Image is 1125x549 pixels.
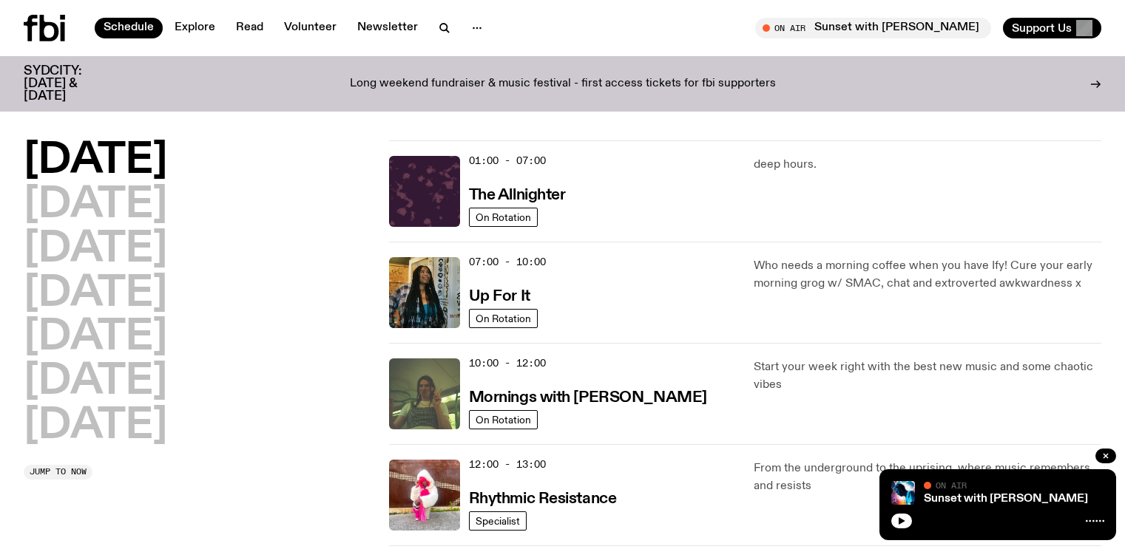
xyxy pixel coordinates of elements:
button: On AirSunset with [PERSON_NAME] [755,18,991,38]
a: Volunteer [275,18,345,38]
a: Newsletter [348,18,427,38]
a: Sunset with [PERSON_NAME] [924,493,1088,505]
span: Jump to now [30,468,87,476]
h3: Mornings with [PERSON_NAME] [469,390,707,406]
span: 01:00 - 07:00 [469,154,546,168]
button: Jump to now [24,465,92,480]
span: On Rotation [476,313,531,324]
span: 12:00 - 13:00 [469,457,546,471]
span: On Air [936,480,967,490]
p: deep hours. [754,156,1101,174]
h3: Up For It [469,289,530,304]
a: Schedule [95,18,163,38]
button: [DATE] [24,361,167,403]
span: On Rotation [476,211,531,222]
a: Mornings with [PERSON_NAME] [469,387,707,406]
img: Jim Kretschmer in a really cute outfit with cute braids, standing on a train holding up a peace s... [389,358,460,429]
button: [DATE] [24,317,167,358]
a: On Rotation [469,410,538,429]
button: [DATE] [24,140,167,182]
a: On Rotation [469,309,538,328]
button: [DATE] [24,229,167,270]
span: 07:00 - 10:00 [469,255,546,269]
a: Read [227,18,272,38]
a: On Rotation [469,208,538,227]
span: 10:00 - 12:00 [469,356,546,370]
h3: Rhythmic Resistance [469,491,617,507]
button: Support Us [1003,18,1101,38]
span: Support Us [1012,21,1072,35]
p: From the underground to the uprising, where music remembers and resists [754,460,1101,495]
p: Who needs a morning coffee when you have Ify! Cure your early morning grog w/ SMAC, chat and extr... [754,257,1101,293]
a: Specialist [469,511,527,531]
a: The Allnighter [469,185,566,203]
img: Simon Caldwell stands side on, looking downwards. He has headphones on. Behind him is a brightly ... [891,481,915,505]
img: Attu crouches on gravel in front of a brown wall. They are wearing a white fur coat with a hood, ... [389,460,460,531]
img: Ify - a Brown Skin girl with black braided twists, looking up to the side with her tongue stickin... [389,257,460,328]
h3: SYDCITY: [DATE] & [DATE] [24,65,118,103]
button: [DATE] [24,406,167,447]
a: Explore [166,18,224,38]
span: On Rotation [476,414,531,425]
a: Up For It [469,286,530,304]
span: Specialist [476,515,520,526]
button: [DATE] [24,185,167,226]
h3: The Allnighter [469,188,566,203]
a: Rhythmic Resistance [469,488,617,507]
button: [DATE] [24,273,167,315]
p: Start your week right with the best new music and some chaotic vibes [754,358,1101,394]
p: Long weekend fundraiser & music festival - first access tickets for fbi supporters [350,78,776,91]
